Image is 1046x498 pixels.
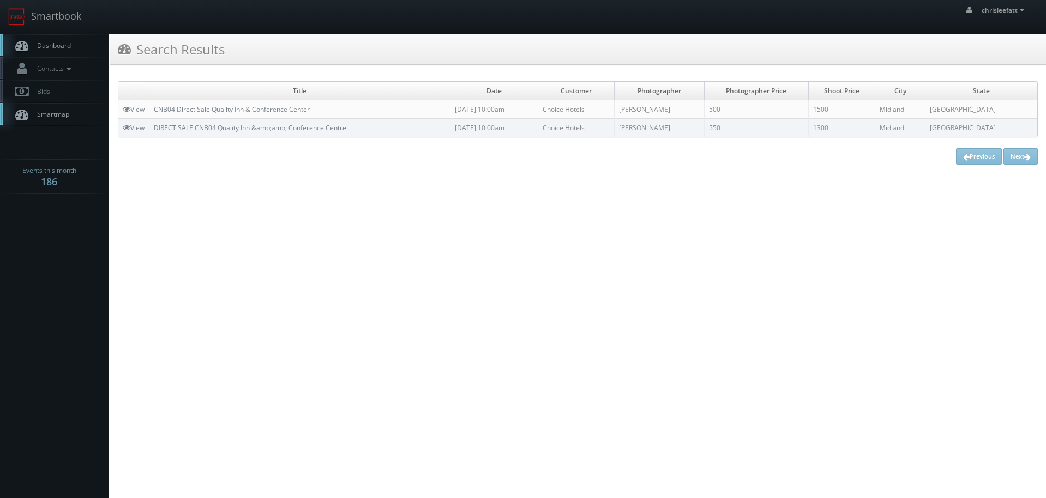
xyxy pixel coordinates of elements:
[22,165,76,176] span: Events this month
[808,100,875,119] td: 1500
[538,82,614,100] td: Customer
[32,64,74,73] span: Contacts
[982,5,1027,15] span: chrisleefatt
[614,119,704,137] td: [PERSON_NAME]
[875,82,925,100] td: City
[705,119,809,137] td: 550
[41,175,57,188] strong: 186
[925,100,1037,119] td: [GEOGRAPHIC_DATA]
[808,119,875,137] td: 1300
[538,100,614,119] td: Choice Hotels
[538,119,614,137] td: Choice Hotels
[614,100,704,119] td: [PERSON_NAME]
[614,82,704,100] td: Photographer
[450,82,538,100] td: Date
[875,119,925,137] td: Midland
[149,82,450,100] td: Title
[123,105,145,114] a: View
[705,100,809,119] td: 500
[808,82,875,100] td: Shoot Price
[154,105,310,114] a: CNB04 Direct Sale Quality Inn & Conference Center
[154,123,346,132] a: DIRECT SALE CNB04 Quality Inn &amp;amp; Conference Centre
[32,41,71,50] span: Dashboard
[925,82,1037,100] td: State
[450,100,538,119] td: [DATE] 10:00am
[450,119,538,137] td: [DATE] 10:00am
[925,119,1037,137] td: [GEOGRAPHIC_DATA]
[123,123,145,132] a: View
[8,8,26,26] img: smartbook-logo.png
[875,100,925,119] td: Midland
[32,110,69,119] span: Smartmap
[32,87,50,96] span: Bids
[705,82,809,100] td: Photographer Price
[118,40,225,59] h3: Search Results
